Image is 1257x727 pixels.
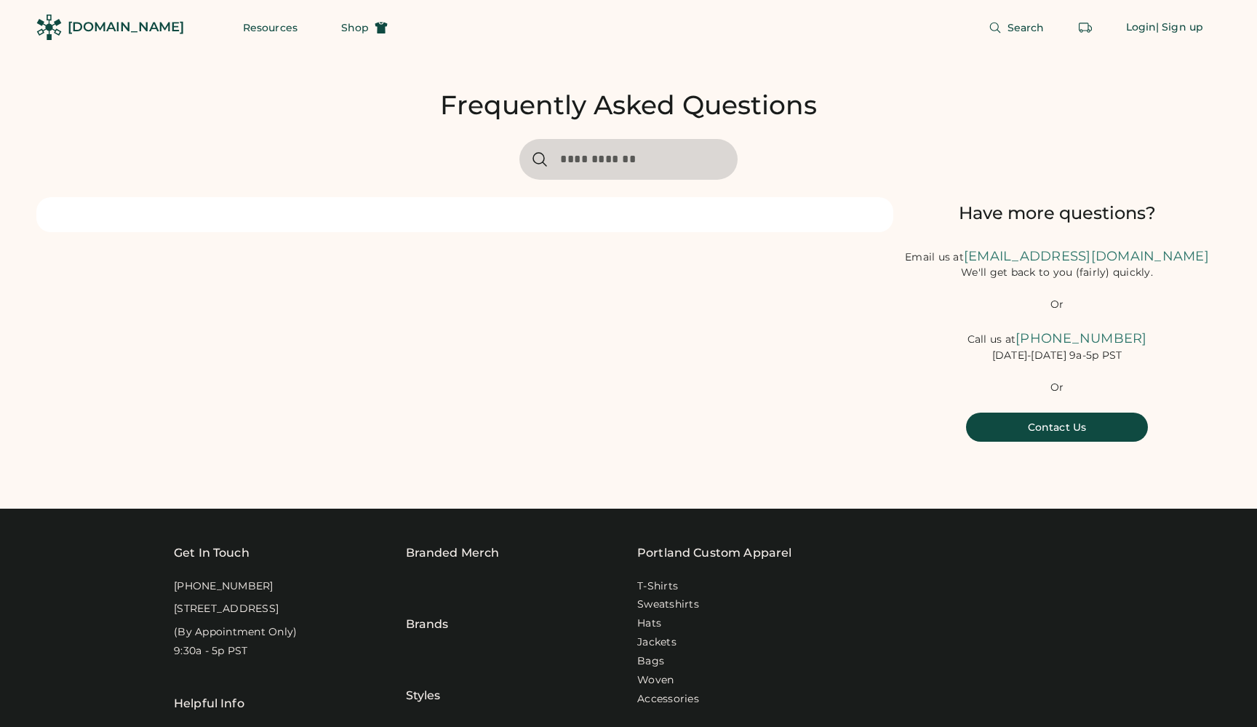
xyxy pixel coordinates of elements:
div: [STREET_ADDRESS] [174,602,279,616]
div: [PHONE_NUMBER] [174,579,274,594]
button: Resources [226,13,315,42]
div: Or [1050,381,1064,395]
div: Email us at We'll get back to you (fairly) quickly. [893,247,1221,280]
span: Search [1007,23,1045,33]
div: Get In Touch [174,544,250,562]
a: T-Shirts [637,579,678,594]
div: Branded Merch [406,544,500,562]
img: Rendered Logo - Screens [36,15,62,40]
a: Bags [637,654,664,669]
a: Hats [637,616,661,631]
a: [EMAIL_ADDRESS][DOMAIN_NAME] [964,248,1209,264]
div: Or [1050,298,1064,312]
button: Retrieve an order [1071,13,1100,42]
div: Styles [406,651,441,704]
div: [DOMAIN_NAME] [68,18,184,36]
a: Accessories [637,692,699,707]
font: [PHONE_NUMBER] [1015,330,1147,346]
span: Shop [341,23,369,33]
a: Woven [637,673,674,688]
a: Jackets [637,635,677,650]
div: Have more questions? [893,202,1221,225]
button: Search [971,13,1062,42]
div: (By Appointment Only) [174,625,297,640]
div: 9:30a - 5p PST [174,644,248,659]
a: Portland Custom Apparel [637,544,791,562]
div: Call us at [DATE]-[DATE] 9a-5p PST [893,330,1221,362]
button: Contact Us [966,413,1148,442]
div: Login [1126,20,1157,35]
a: Sweatshirts [637,597,699,612]
div: Helpful Info [174,695,244,712]
div: | Sign up [1156,20,1203,35]
button: Shop [324,13,405,42]
div: Frequently Asked Questions [440,90,817,122]
div: Brands [406,579,449,633]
